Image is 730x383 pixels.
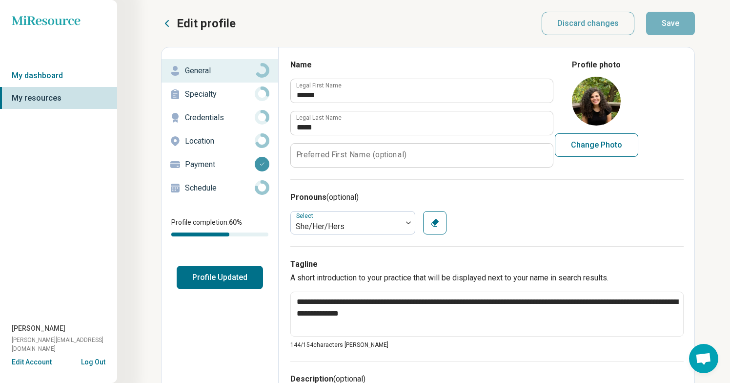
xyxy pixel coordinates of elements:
button: Log Out [81,357,105,365]
div: Profile completion: [162,212,278,242]
label: Legal First Name [296,83,342,88]
button: Edit profile [161,16,236,31]
div: She/Her/Hers [296,221,397,233]
button: Profile Updated [177,266,263,289]
legend: Profile photo [572,59,621,71]
span: 60 % [229,218,242,226]
p: 144/ 154 characters [PERSON_NAME] [290,340,684,349]
h3: Tagline [290,258,684,270]
button: Change Photo [555,133,638,157]
p: Credentials [185,112,255,124]
a: Open chat [689,344,718,373]
a: Payment [162,153,278,176]
button: Edit Account [12,357,52,367]
p: A short introduction to your practice that will be displayed next to your name in search results. [290,272,684,284]
span: (optional) [326,192,359,202]
p: Location [185,135,255,147]
label: Select [296,213,315,219]
p: Schedule [185,182,255,194]
h3: Pronouns [290,191,684,203]
button: Save [646,12,695,35]
label: Legal Last Name [296,115,342,121]
a: General [162,59,278,83]
div: Profile completion [171,233,268,236]
span: [PERSON_NAME] [12,323,65,334]
a: Schedule [162,176,278,200]
a: Specialty [162,83,278,106]
span: [PERSON_NAME][EMAIL_ADDRESS][DOMAIN_NAME] [12,336,117,353]
label: Preferred First Name (optional) [296,151,406,159]
img: avatar image [572,77,621,126]
p: Specialty [185,88,255,100]
a: Location [162,129,278,153]
a: Credentials [162,106,278,129]
p: Edit profile [177,16,236,31]
p: Payment [185,159,255,170]
p: General [185,65,255,77]
button: Discard changes [542,12,635,35]
h3: Name [290,59,552,71]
